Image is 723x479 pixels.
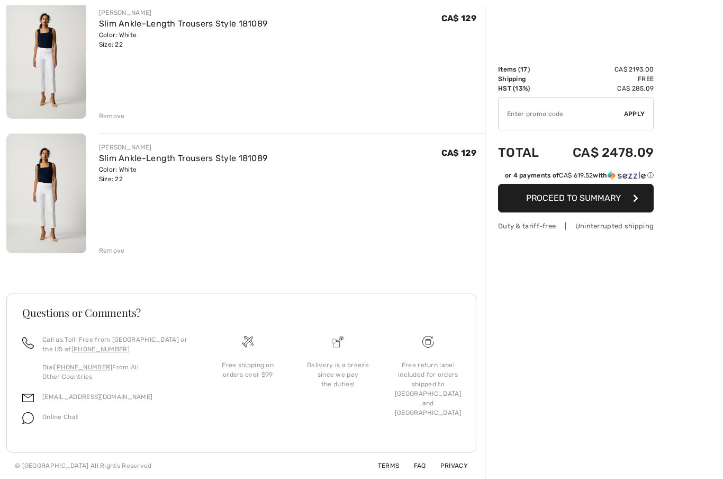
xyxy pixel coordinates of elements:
[15,461,152,471] div: © [GEOGRAPHIC_DATA] All Rights Reserved
[498,171,654,184] div: or 4 payments ofCA$ 619.52withSezzle Click to learn more about Sezzle
[99,111,125,121] div: Remove
[42,413,78,421] span: Online Chat
[301,360,374,389] div: Delivery is a breeze since we pay the duties!
[550,84,654,93] td: CA$ 285.09
[242,336,254,348] img: Free shipping on orders over $99
[550,74,654,84] td: Free
[22,412,34,424] img: chat
[99,153,268,163] a: Slim Ankle-Length Trousers Style 181089
[99,165,268,184] div: Color: White Size: 22
[520,66,528,73] span: 17
[422,336,434,348] img: Free shipping on orders over $99
[498,74,550,84] td: Shipping
[559,172,593,179] span: CA$ 619.52
[499,98,624,130] input: Promo code
[505,171,654,180] div: or 4 payments of with
[365,462,400,469] a: Terms
[99,8,268,17] div: [PERSON_NAME]
[22,307,460,318] h3: Questions or Comments?
[550,135,654,171] td: CA$ 2478.09
[498,65,550,74] td: Items ( )
[42,362,190,382] p: Dial From All Other Countries
[624,109,645,119] span: Apply
[401,462,426,469] a: FAQ
[99,19,268,29] a: Slim Ankle-Length Trousers Style 181089
[498,184,654,212] button: Proceed to Summary
[71,345,130,353] a: [PHONE_NUMBER]
[99,246,125,255] div: Remove
[211,360,284,379] div: Free shipping on orders over $99
[392,360,465,418] div: Free return label included for orders shipped to [GEOGRAPHIC_DATA] and [GEOGRAPHIC_DATA]
[42,393,152,401] a: [EMAIL_ADDRESS][DOMAIN_NAME]
[42,335,190,354] p: Call us Toll-Free from [GEOGRAPHIC_DATA] or the US at
[608,171,646,180] img: Sezzle
[6,134,86,253] img: Slim Ankle-Length Trousers Style 181089
[22,392,34,404] img: email
[22,337,34,349] img: call
[498,221,654,231] div: Duty & tariff-free | Uninterrupted shipping
[441,148,476,158] span: CA$ 129
[526,193,621,203] span: Proceed to Summary
[99,143,268,152] div: [PERSON_NAME]
[428,462,468,469] a: Privacy
[498,84,550,93] td: HST (13%)
[54,363,112,371] a: [PHONE_NUMBER]
[550,65,654,74] td: CA$ 2193.00
[332,336,344,348] img: Delivery is a breeze since we pay the duties!
[441,13,476,23] span: CA$ 129
[498,135,550,171] td: Total
[99,30,268,49] div: Color: White Size: 22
